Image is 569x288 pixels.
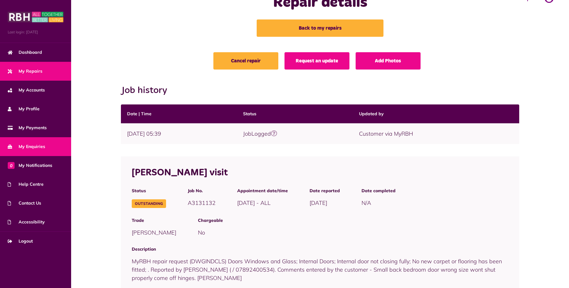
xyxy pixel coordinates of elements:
span: My Accounts [8,87,45,93]
span: Trade [132,217,176,224]
a: Add Photos [356,52,421,70]
span: My Notifications [8,162,52,169]
span: Outstanding [132,199,166,208]
span: Dashboard [8,49,42,56]
span: Date reported [310,188,340,194]
span: Chargeable [198,217,508,224]
span: [DATE] [310,199,327,206]
span: Date completed [362,188,396,194]
span: Contact Us [8,200,41,206]
span: [PERSON_NAME] visit [132,168,228,177]
span: Job No. [188,188,216,194]
span: [PERSON_NAME] [132,229,176,236]
span: N/A [362,199,371,206]
th: Updated by [353,104,519,123]
span: MyRBH repair request (DWGINDCLS) Doors Windows and Glass; Internal Doors; Internal door not closi... [132,258,502,282]
span: Appointment date/time [237,188,288,194]
td: Customer via MyRBH [353,123,519,144]
a: Request an update [284,52,349,70]
span: 0 [8,162,15,169]
span: My Repairs [8,68,42,74]
a: Back to my repairs [257,19,383,37]
span: A3131132 [188,199,216,206]
span: Accessibility [8,219,45,225]
h2: Job history [121,85,519,96]
span: My Payments [8,125,47,131]
span: Last login: [DATE] [8,29,63,35]
td: [DATE] 05:39 [121,123,237,144]
span: Help Centre [8,181,44,188]
td: JobLogged [237,123,353,144]
span: Description [132,246,508,252]
span: [DATE] - ALL [237,199,271,206]
a: Cancel repair [213,52,278,70]
img: MyRBH [8,11,63,23]
span: My Profile [8,106,40,112]
span: My Enquiries [8,143,45,150]
span: Status [132,188,166,194]
th: Status [237,104,353,123]
span: No [198,229,205,236]
th: Date | Time [121,104,237,123]
span: Logout [8,238,33,244]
